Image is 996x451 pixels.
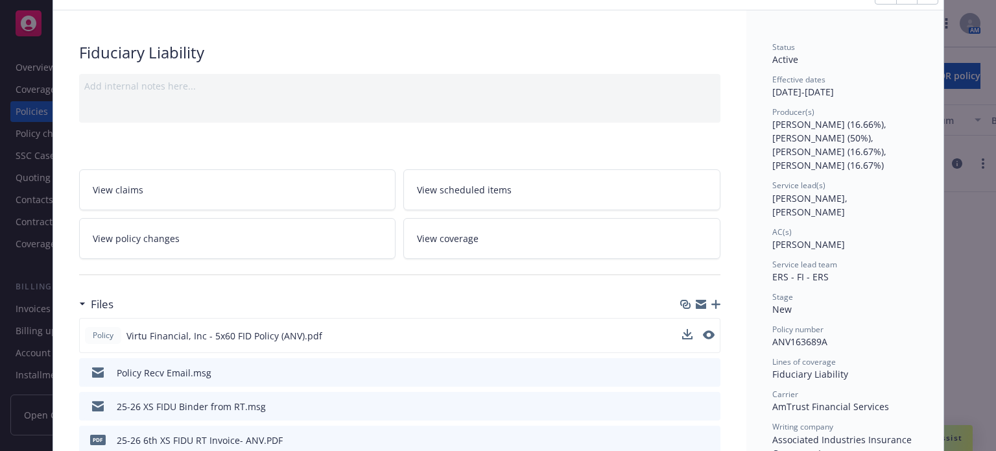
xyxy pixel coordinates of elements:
[772,324,824,335] span: Policy number
[772,367,918,381] div: Fiduciary Liability
[683,400,693,413] button: download file
[93,183,143,197] span: View claims
[403,218,720,259] a: View coverage
[90,330,116,341] span: Policy
[90,435,106,445] span: PDF
[772,42,795,53] span: Status
[683,433,693,447] button: download file
[704,366,715,380] button: preview file
[772,106,814,117] span: Producer(s)
[772,180,825,191] span: Service lead(s)
[79,218,396,259] a: View policy changes
[772,118,889,171] span: [PERSON_NAME] (16.66%), [PERSON_NAME] (50%), [PERSON_NAME] (16.67%), [PERSON_NAME] (16.67%)
[117,400,266,413] div: 25-26 XS FIDU Binder from RT.msg
[772,421,833,432] span: Writing company
[79,42,720,64] div: Fiduciary Liability
[703,330,715,339] button: preview file
[682,329,693,339] button: download file
[682,329,693,343] button: download file
[772,335,827,348] span: ANV163689A
[772,271,829,283] span: ERS - FI - ERS
[772,74,825,85] span: Effective dates
[772,53,798,66] span: Active
[84,79,715,93] div: Add internal notes here...
[683,366,693,380] button: download file
[79,169,396,210] a: View claims
[772,259,837,270] span: Service lead team
[117,433,283,447] div: 25-26 6th XS FIDU RT Invoice- ANV.PDF
[91,296,113,313] h3: Files
[704,400,715,413] button: preview file
[772,192,850,218] span: [PERSON_NAME], [PERSON_NAME]
[403,169,720,210] a: View scheduled items
[772,238,845,250] span: [PERSON_NAME]
[417,232,479,245] span: View coverage
[79,296,113,313] div: Files
[772,291,793,302] span: Stage
[772,389,798,400] span: Carrier
[126,329,322,343] span: Virtu Financial, Inc - 5x60 FID Policy (ANV).pdf
[704,433,715,447] button: preview file
[772,303,792,315] span: New
[117,366,211,380] div: Policy Recv Email.msg
[417,183,512,197] span: View scheduled items
[772,356,836,367] span: Lines of coverage
[772,74,918,99] div: [DATE] - [DATE]
[772,400,889,413] span: AmTrust Financial Services
[93,232,180,245] span: View policy changes
[703,329,715,343] button: preview file
[772,226,792,238] span: AC(s)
